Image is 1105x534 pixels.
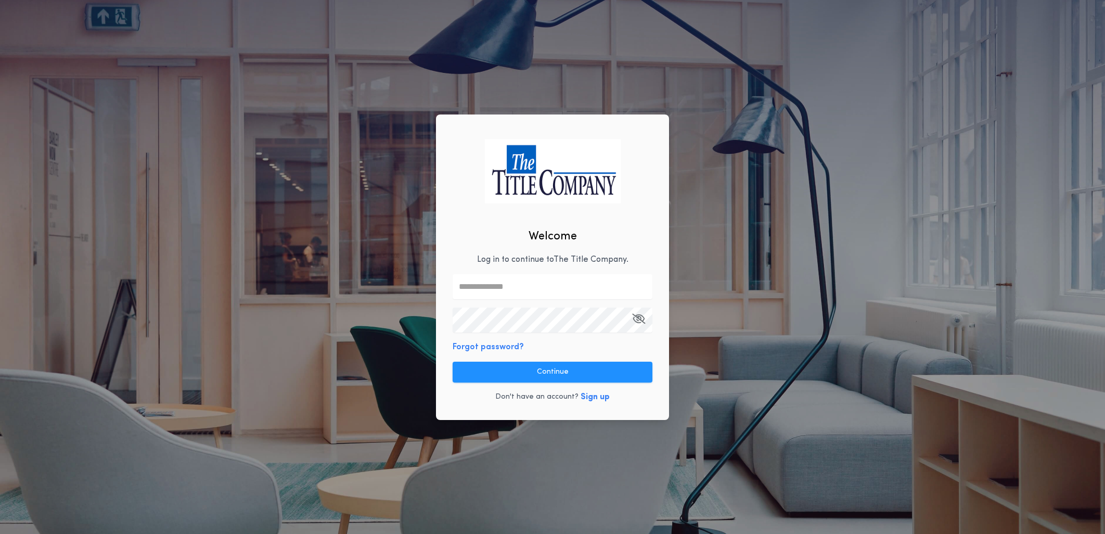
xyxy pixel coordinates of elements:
img: logo [484,139,621,203]
button: Sign up [581,391,610,403]
button: Continue [453,362,652,383]
h2: Welcome [529,228,577,245]
p: Log in to continue to The Title Company . [477,253,628,266]
p: Don't have an account? [495,392,579,402]
button: Forgot password? [453,341,524,353]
